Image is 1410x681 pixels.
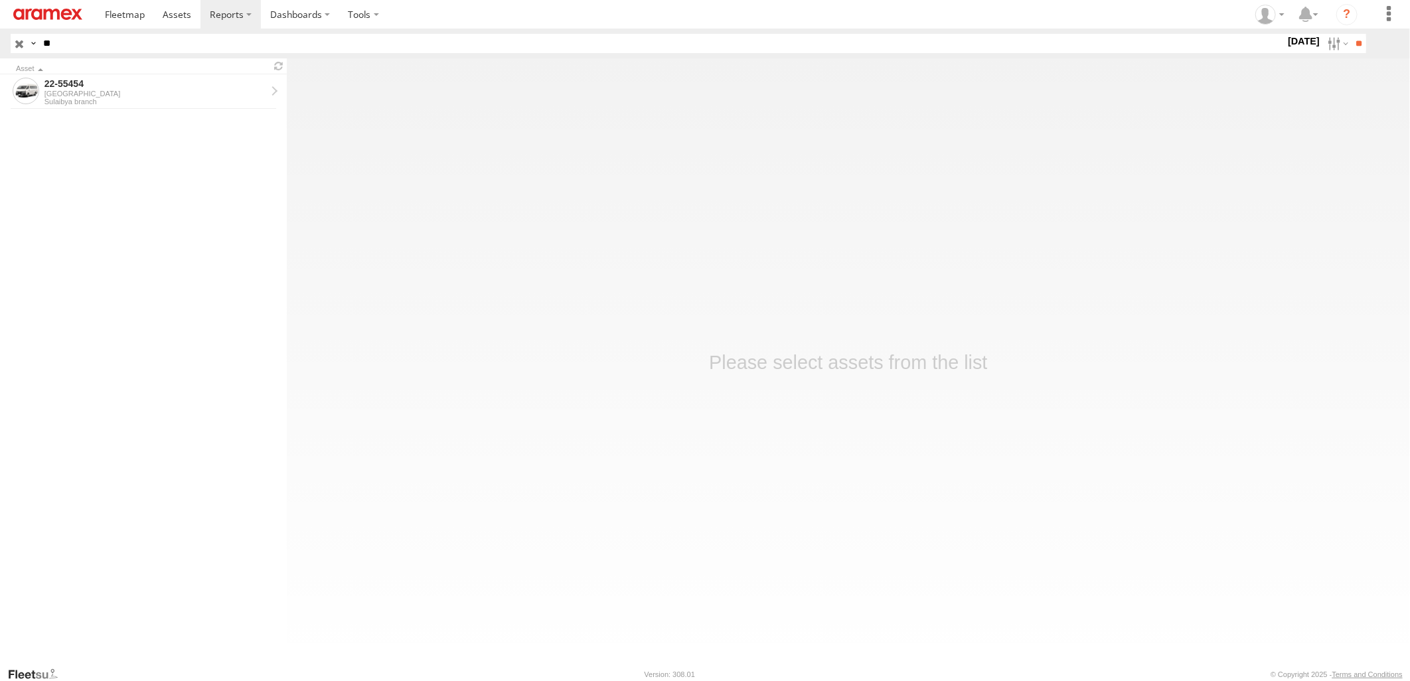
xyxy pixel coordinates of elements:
span: Refresh [271,60,287,72]
a: Terms and Conditions [1332,670,1403,678]
div: © Copyright 2025 - [1271,670,1403,678]
label: Search Query [28,34,39,53]
img: aramex-logo.svg [13,9,82,20]
div: Gabriel Liwang [1251,5,1289,25]
label: Search Filter Options [1322,34,1351,53]
div: Sulaibya branch [44,98,266,106]
i: ? [1336,4,1358,25]
label: [DATE] [1285,34,1322,48]
div: 22-55454 - View Asset History [44,78,266,90]
div: [GEOGRAPHIC_DATA] [44,90,266,98]
div: Click to Sort [16,66,266,72]
a: Visit our Website [7,668,68,681]
div: Version: 308.01 [645,670,695,678]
